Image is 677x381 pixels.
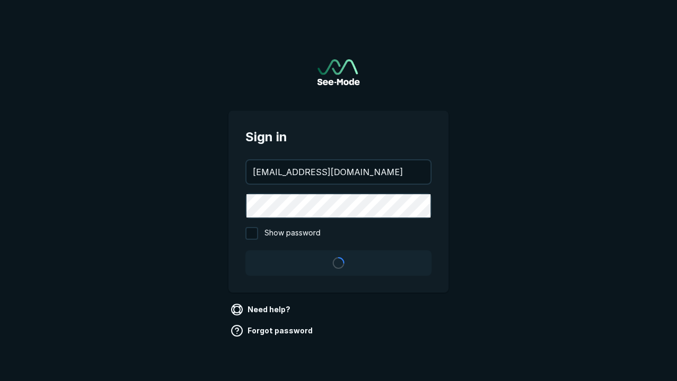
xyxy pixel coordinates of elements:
span: Show password [264,227,321,240]
a: Forgot password [228,322,317,339]
img: See-Mode Logo [317,59,360,85]
a: Need help? [228,301,295,318]
span: Sign in [245,128,432,147]
input: your@email.com [246,160,431,184]
a: Go to sign in [317,59,360,85]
